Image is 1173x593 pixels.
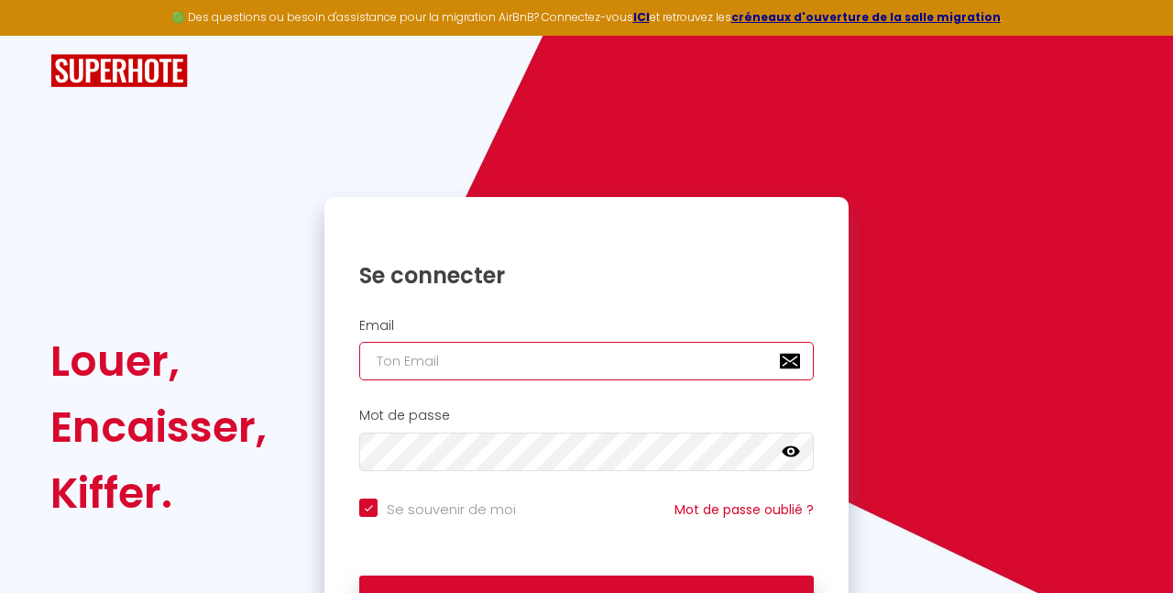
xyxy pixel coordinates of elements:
div: Encaisser, [50,394,267,460]
a: Mot de passe oublié ? [674,500,814,519]
a: créneaux d'ouverture de la salle migration [731,9,1001,25]
h2: Email [359,318,814,334]
div: Louer, [50,328,267,394]
a: ICI [633,9,650,25]
button: Ouvrir le widget de chat LiveChat [15,7,70,62]
div: Kiffer. [50,460,267,526]
img: SuperHote logo [50,54,188,88]
h2: Mot de passe [359,408,814,423]
h1: Se connecter [359,261,814,290]
input: Ton Email [359,342,814,380]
